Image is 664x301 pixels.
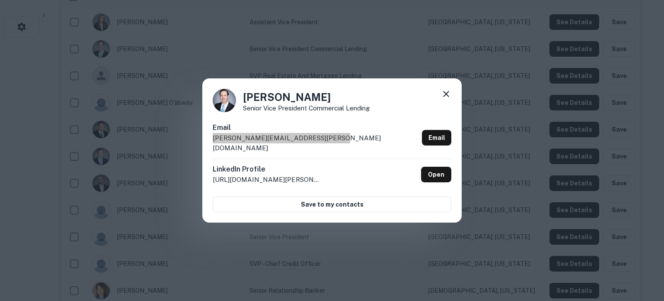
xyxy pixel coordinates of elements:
[213,89,236,112] img: 1516439632805
[243,89,370,105] h4: [PERSON_NAME]
[422,130,451,146] a: Email
[213,133,418,153] p: [PERSON_NAME][EMAIL_ADDRESS][PERSON_NAME][DOMAIN_NAME]
[213,123,418,133] h6: Email
[213,164,321,175] h6: LinkedIn Profile
[621,232,664,273] iframe: Chat Widget
[213,197,451,212] button: Save to my contacts
[243,105,370,111] p: Senior Vice President Commercial Lending
[421,167,451,182] a: Open
[213,175,321,185] p: [URL][DOMAIN_NAME][PERSON_NAME]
